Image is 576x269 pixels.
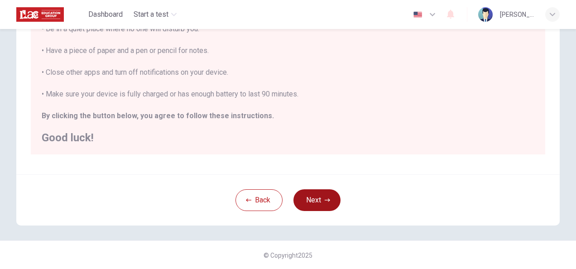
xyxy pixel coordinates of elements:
a: ILAC logo [16,5,85,24]
div: [PERSON_NAME] [500,9,534,20]
h2: Good luck! [42,132,534,143]
img: ILAC logo [16,5,64,24]
button: Start a test [130,6,180,23]
img: Profile picture [478,7,493,22]
span: © Copyright 2025 [264,252,312,259]
img: en [412,11,423,18]
button: Next [293,189,341,211]
button: Back [235,189,283,211]
span: Start a test [134,9,168,20]
span: Dashboard [88,9,123,20]
b: By clicking the button below, you agree to follow these instructions. [42,111,274,120]
button: Dashboard [85,6,126,23]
